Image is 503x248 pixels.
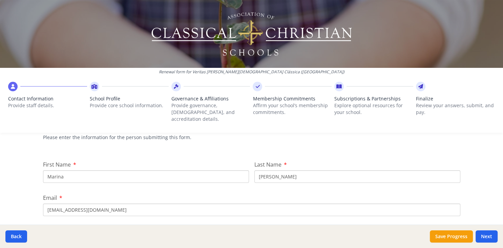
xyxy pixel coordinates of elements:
[253,102,332,116] p: Affirm your school’s membership commitments.
[171,102,250,122] p: Provide governance, [DEMOGRAPHIC_DATA], and accreditation details.
[43,161,71,168] span: First Name
[416,95,495,102] span: Finalize
[43,194,57,202] span: Email
[430,230,473,243] button: Save Progress
[90,95,169,102] span: School Profile
[171,95,250,102] span: Governance & Affiliations
[90,102,169,109] p: Provide core school information.
[416,102,495,116] p: Review your answers, submit, and pay.
[150,10,353,58] img: Logo
[253,95,332,102] span: Membership Commitments
[8,95,87,102] span: Contact Information
[5,230,27,243] button: Back
[8,102,87,109] p: Provide staff details.
[254,161,281,168] span: Last Name
[334,102,413,116] p: Explore optional resources for your school.
[476,230,498,243] button: Next
[334,95,413,102] span: Subscriptions & Partnerships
